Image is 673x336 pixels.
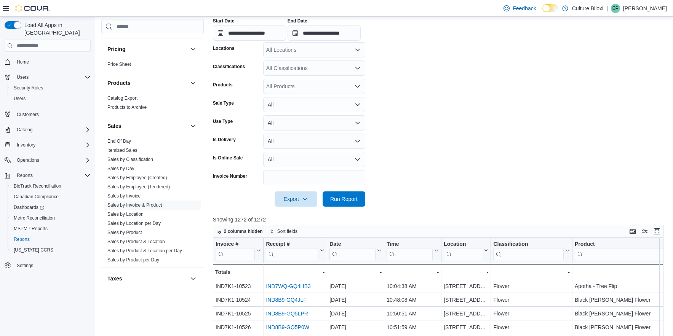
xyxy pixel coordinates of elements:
[8,202,94,213] a: Dashboards
[288,18,307,24] label: End Date
[14,110,42,119] a: Customers
[107,229,142,236] span: Sales by Product
[329,323,382,332] div: [DATE]
[493,241,563,248] div: Classification
[542,4,558,12] input: Dark Mode
[513,5,536,12] span: Feedback
[107,212,144,217] a: Sales by Location
[107,166,134,171] a: Sales by Day
[14,140,38,150] button: Inventory
[107,139,131,144] a: End Of Day
[493,323,569,332] div: Flower
[267,227,301,236] button: Sort fields
[11,182,64,191] a: BioTrack Reconciliation
[14,125,91,134] span: Catalog
[444,268,488,277] div: -
[2,155,94,166] button: Operations
[387,241,433,260] div: Time
[444,241,488,260] button: Location
[542,12,543,13] span: Dark Mode
[329,241,382,260] button: Date
[107,239,165,244] a: Sales by Product & Location
[107,104,147,110] span: Products to Archive
[329,282,382,291] div: [DATE]
[107,184,170,190] span: Sales by Employee (Tendered)
[444,241,482,248] div: Location
[14,57,32,67] a: Home
[14,125,35,134] button: Catalog
[107,122,121,130] h3: Sales
[8,181,94,191] button: BioTrack Reconciliation
[263,134,365,149] button: All
[17,157,39,163] span: Operations
[8,234,94,245] button: Reports
[288,25,361,41] input: Press the down key to open a popover containing a calendar.
[17,59,29,65] span: Home
[14,194,59,200] span: Canadian Compliance
[216,323,261,332] div: IND7K1-10526
[14,156,42,165] button: Operations
[14,140,91,150] span: Inventory
[640,227,649,236] button: Display options
[107,175,167,180] a: Sales by Employee (Created)
[263,152,365,167] button: All
[107,230,142,235] a: Sales by Product
[14,261,36,270] a: Settings
[107,61,131,67] span: Price Sheet
[107,96,137,101] a: Catalog Export
[266,241,318,248] div: Receipt #
[2,124,94,135] button: Catalog
[329,268,382,277] div: -
[14,171,91,180] span: Reports
[14,156,91,165] span: Operations
[355,83,361,89] button: Open list of options
[11,213,58,223] a: Metrc Reconciliation
[189,274,198,283] button: Taxes
[14,236,30,242] span: Reports
[107,248,182,253] a: Sales by Product & Location per Day
[213,18,235,24] label: Start Date
[2,72,94,83] button: Users
[14,171,36,180] button: Reports
[14,215,55,221] span: Metrc Reconciliation
[17,142,35,148] span: Inventory
[14,183,61,189] span: BioTrack Reconciliation
[500,1,539,16] a: Feedback
[14,261,91,270] span: Settings
[11,94,29,103] a: Users
[21,21,91,37] span: Load All Apps in [GEOGRAPHIC_DATA]
[266,324,309,330] a: IND8B9-GQ5P0W
[216,241,261,260] button: Invoice #
[216,309,261,318] div: IND7K1-10525
[652,227,662,236] button: Enter fullscreen
[444,295,488,304] div: [STREET_ADDRESS]
[263,115,365,131] button: All
[266,311,308,317] a: IND8B9-GQ5LPR
[107,257,159,263] a: Sales by Product per Day
[14,85,43,91] span: Security Roles
[11,235,91,244] span: Reports
[263,97,365,112] button: All
[493,241,563,260] div: Classification
[387,295,439,304] div: 10:48:08 AM
[14,73,32,82] button: Users
[8,93,94,104] button: Users
[493,268,569,277] div: -
[266,297,307,303] a: IND8B9-GQ4JLF
[572,4,603,13] p: Culture Biloxi
[266,241,318,260] div: Receipt # URL
[11,83,46,92] a: Security Roles
[611,4,620,13] div: Enid Poole
[213,64,245,70] label: Classifications
[101,94,204,115] div: Products
[107,202,162,208] a: Sales by Invoice & Product
[493,295,569,304] div: Flower
[213,216,668,223] p: Showing 1272 of 1272
[355,47,361,53] button: Open list of options
[11,245,91,255] span: Washington CCRS
[14,204,44,210] span: Dashboards
[606,4,608,13] p: |
[213,227,266,236] button: 2 columns hidden
[213,100,234,106] label: Sale Type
